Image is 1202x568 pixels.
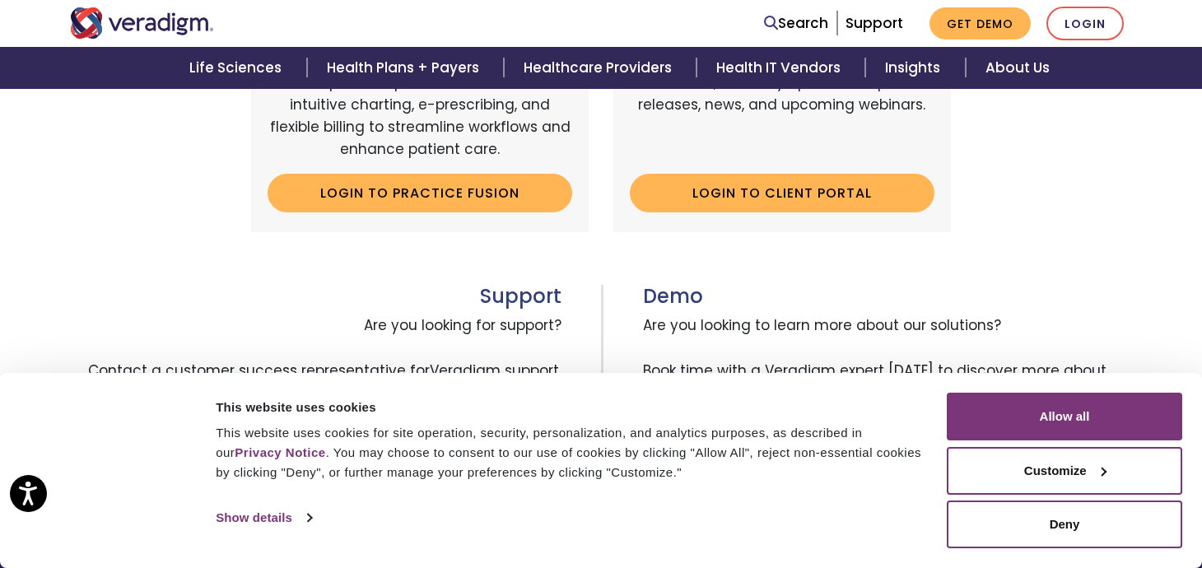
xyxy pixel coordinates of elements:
a: Health Plans + Payers [307,47,504,89]
p: An online portal for Veradigm customers to connect with peers, ask questions, share ideas, and st... [630,26,934,161]
button: Deny [947,500,1182,548]
a: Privacy Notice [235,445,325,459]
a: Life Sciences [170,47,306,89]
h3: Support [70,285,561,309]
img: Veradigm logo [70,7,214,39]
a: About Us [966,47,1069,89]
a: Show details [216,505,311,530]
a: Login [1046,7,1124,40]
button: Allow all [947,393,1182,440]
a: Healthcare Providers [504,47,697,89]
button: Customize [947,447,1182,495]
a: Support [846,13,903,33]
div: This website uses cookies for site operation, security, personalization, and analytics purposes, ... [216,423,928,482]
a: Search [764,12,828,35]
a: Login to Practice Fusion [268,174,572,212]
div: This website uses cookies [216,398,928,417]
a: Login to Client Portal [630,174,934,212]
a: Insights [865,47,965,89]
a: Health IT Vendors [697,47,865,89]
span: Veradigm support. [430,361,561,380]
a: Get Demo [929,7,1031,40]
h3: Demo [643,285,1132,309]
p: A cloud-based, easy-to-use EHR and billing services platform tailored for independent practices. ... [268,26,572,161]
span: Are you looking to learn more about our solutions? Book time with a Veradigm expert [DATE] to dis... [643,308,1132,411]
span: Are you looking for support? Contact a customer success representative for [70,308,561,389]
